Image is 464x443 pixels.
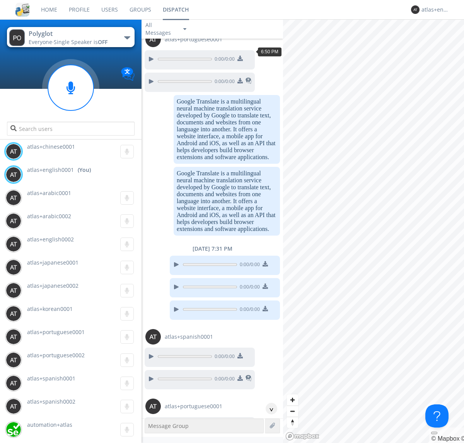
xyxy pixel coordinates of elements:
[246,375,252,381] img: translated-message
[27,305,73,312] span: atlas+korean0001
[27,189,71,197] span: atlas+arabic0001
[27,398,75,405] span: atlas+spanish0002
[145,329,161,345] img: 373638.png
[237,353,243,358] img: download media button
[237,78,243,83] img: download media button
[6,236,21,252] img: 373638.png
[246,78,252,84] img: translated-message
[98,38,107,46] span: OFF
[54,38,107,46] span: Single Speaker is
[27,375,75,382] span: atlas+spanish0001
[78,166,91,174] div: (You)
[7,122,134,136] input: Search users
[9,29,25,46] img: 373638.png
[6,399,21,414] img: 373638.png
[165,333,213,341] span: atlas+spanish0001
[246,374,252,384] span: This is a translated message
[6,422,21,437] img: d2d01cd9b4174d08988066c6d424eccd
[27,421,72,428] span: automation+atlas
[6,213,21,229] img: 373638.png
[212,78,235,87] span: 0:00 / 0:00
[165,402,222,410] span: atlas+portuguese0001
[6,329,21,345] img: 373638.png
[212,56,235,64] span: 0:00 / 0:00
[287,417,298,428] button: Reset bearing to north
[246,76,252,87] span: This is a translated message
[285,432,319,441] a: Mapbox logo
[27,282,78,289] span: atlas+japanese0002
[266,403,277,414] div: ^
[431,435,459,442] a: Mapbox
[177,98,277,161] dc-p: Google Translate is a multilingual neural machine translation service developed by Google to tran...
[145,399,161,414] img: 373638.png
[421,6,450,14] div: atlas+english0001
[6,352,21,368] img: 373638.png
[212,353,235,362] span: 0:00 / 0:00
[165,36,222,43] span: atlas+portuguese0001
[29,29,116,38] div: Polyglot
[261,49,278,54] span: 6:50 PM
[27,143,75,150] span: atlas+chinese0001
[6,144,21,159] img: 373638.png
[29,38,116,46] div: Everyone ·
[263,261,268,266] img: download media button
[142,245,283,253] div: [DATE] 7:31 PM
[212,375,235,384] span: 0:00 / 0:00
[6,283,21,298] img: 373638.png
[237,375,243,381] img: download media button
[6,260,21,275] img: 373638.png
[145,21,176,37] div: All Messages
[27,236,74,243] span: atlas+english0002
[287,406,298,417] button: Zoom out
[237,261,260,270] span: 0:00 / 0:00
[237,283,260,292] span: 0:00 / 0:00
[425,404,449,428] iframe: Toggle Customer Support
[27,351,85,359] span: atlas+portuguese0002
[431,432,437,434] button: Toggle attribution
[263,306,268,311] img: download media button
[6,306,21,321] img: 373638.png
[27,328,85,336] span: atlas+portuguese0001
[183,28,186,30] img: caret-down-sm.svg
[121,67,135,81] img: Translation enabled
[27,212,71,220] span: atlas+arabic0002
[6,190,21,205] img: 373638.png
[237,56,243,61] img: download media button
[7,27,134,47] button: PolyglotEveryone·Single Speaker isOFF
[15,3,29,17] img: cddb5a64eb264b2086981ab96f4c1ba7
[27,166,74,174] span: atlas+english0001
[263,283,268,289] img: download media button
[287,394,298,406] button: Zoom in
[411,5,420,14] img: 373638.png
[6,375,21,391] img: 373638.png
[6,167,21,182] img: 373638.png
[27,259,78,266] span: atlas+japanese0001
[237,306,260,314] span: 0:00 / 0:00
[145,32,161,47] img: 373638.png
[177,170,277,233] dc-p: Google Translate is a multilingual neural machine translation service developed by Google to tran...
